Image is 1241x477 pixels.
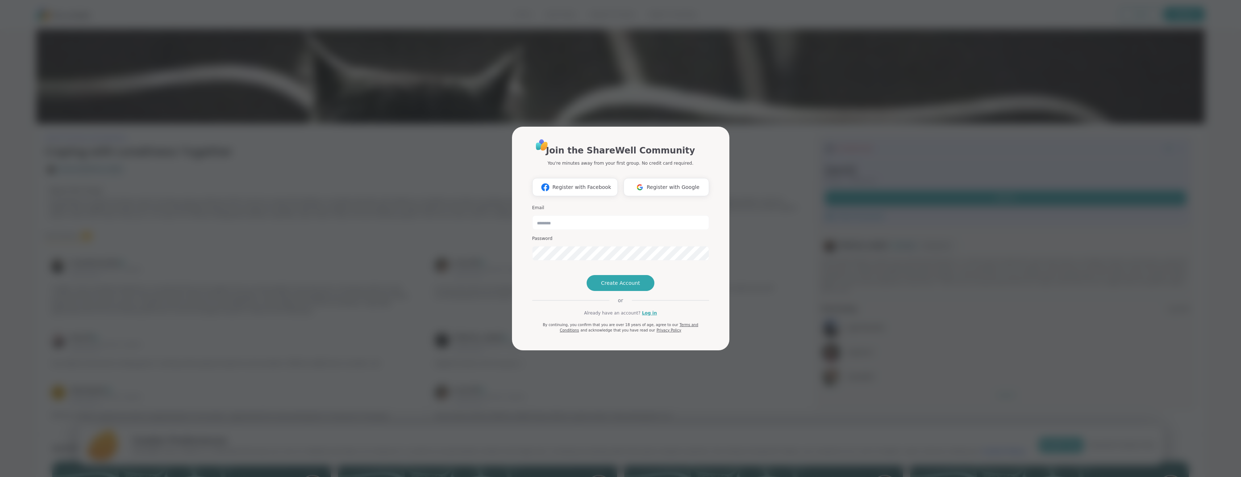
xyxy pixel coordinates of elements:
[532,205,709,211] h3: Email
[543,323,678,327] span: By continuing, you confirm that you are over 18 years of age, agree to our
[624,178,709,196] button: Register with Google
[560,323,698,332] a: Terms and Conditions
[546,144,695,157] h1: Join the ShareWell Community
[584,310,641,316] span: Already have an account?
[657,328,681,332] a: Privacy Policy
[642,310,657,316] a: Log in
[633,181,647,194] img: ShareWell Logomark
[609,297,632,304] span: or
[538,181,552,194] img: ShareWell Logomark
[534,137,550,153] img: ShareWell Logo
[601,279,640,287] span: Create Account
[552,183,611,191] span: Register with Facebook
[647,183,700,191] span: Register with Google
[547,160,693,166] p: You're minutes away from your first group. No credit card required.
[580,328,655,332] span: and acknowledge that you have read our
[587,275,655,291] button: Create Account
[532,178,618,196] button: Register with Facebook
[532,236,709,242] h3: Password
